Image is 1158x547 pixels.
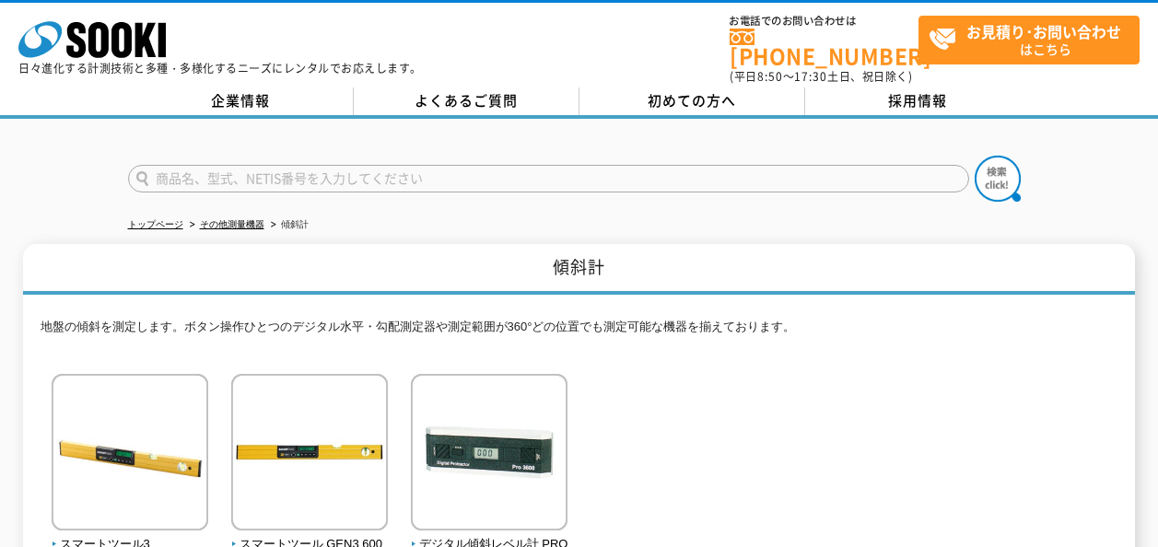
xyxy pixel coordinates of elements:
[200,219,264,229] a: その他測量機器
[354,87,579,115] a: よくあるご質問
[648,90,736,111] span: 初めての方へ
[41,318,1118,346] p: 地盤の傾斜を測定します。ボタン操作ひとつのデジタル水平・勾配測定器や測定範囲が360°どの位置でも測定可能な機器を揃えております。
[231,374,388,535] img: スマートツール GEN3 600mm
[52,374,208,535] img: スマートツール3
[267,215,309,235] li: 傾斜計
[794,68,827,85] span: 17:30
[128,165,969,192] input: 商品名、型式、NETIS番号を入力してください
[23,244,1135,295] h1: 傾斜計
[411,374,567,535] img: デジタル傾斜レベル計 PRO3600
[805,87,1031,115] a: 採用情報
[730,29,918,66] a: [PHONE_NUMBER]
[579,87,805,115] a: 初めての方へ
[966,20,1121,42] strong: お見積り･お問い合わせ
[918,16,1140,64] a: お見積り･お問い合わせはこちら
[975,156,1021,202] img: btn_search.png
[18,63,422,74] p: 日々進化する計測技術と多種・多様化するニーズにレンタルでお応えします。
[929,17,1139,63] span: はこちら
[757,68,783,85] span: 8:50
[128,219,183,229] a: トップページ
[128,87,354,115] a: 企業情報
[730,16,918,27] span: お電話でのお問い合わせは
[730,68,912,85] span: (平日 ～ 土日、祝日除く)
